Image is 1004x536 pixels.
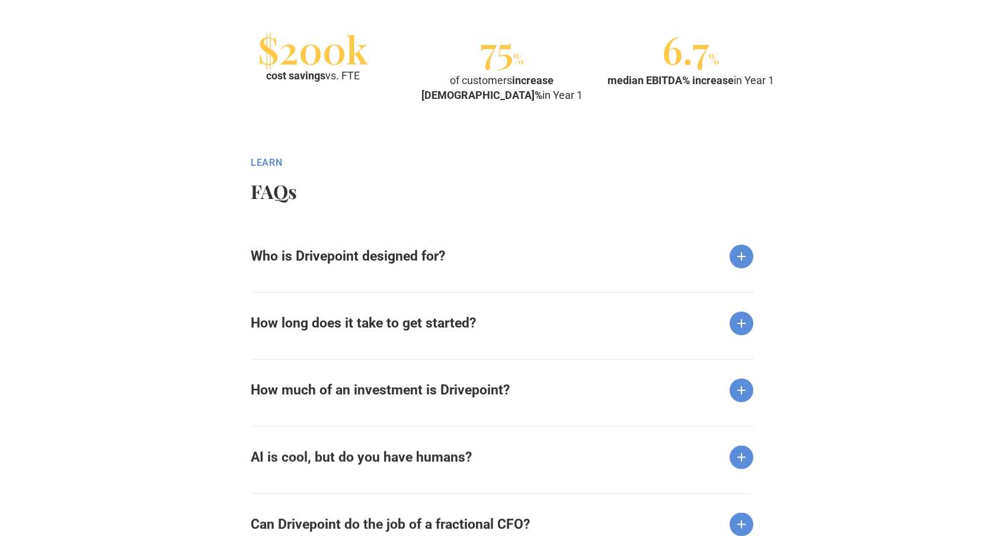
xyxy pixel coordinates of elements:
strong: AI is cool, but do you have humans? [251,449,472,465]
strong: increase [DEMOGRAPHIC_DATA]% [421,74,554,101]
strong: How long does it take to get started? [251,315,476,331]
strong: Can Drivepoint do the job of a fractional CFO? [251,516,530,532]
div: Learn [251,157,706,169]
div: in Year 1 [607,73,774,88]
strong: Who is Drivepoint designed for? [251,248,445,264]
iframe: Chat Widget [791,399,1004,536]
strong: How much of an investment is Drivepoint? [251,382,510,398]
div: of customers in Year 1 [413,73,592,102]
span: % [513,49,524,68]
span: % [709,49,720,68]
span: 75 [480,24,513,74]
strong: cost savings [266,69,325,82]
span: 6.7 [662,24,709,74]
h2: FAQs [251,181,706,202]
div: $200k [258,35,368,63]
div: vs. FTE [266,68,360,83]
strong: median EBITDA% increase [607,74,734,86]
